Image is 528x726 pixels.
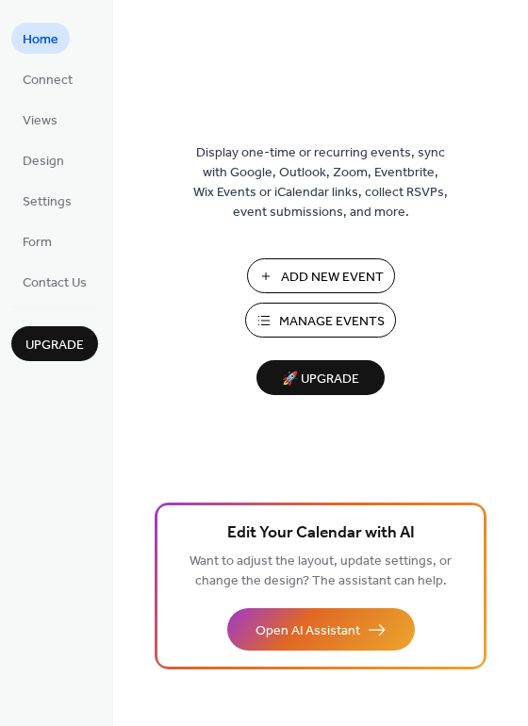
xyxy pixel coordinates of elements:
[190,549,452,594] span: Want to adjust the layout, update settings, or change the design? The assistant can help.
[256,360,385,395] button: 🚀 Upgrade
[227,520,415,547] span: Edit Your Calendar with AI
[23,233,52,253] span: Form
[11,23,70,54] a: Home
[25,336,84,355] span: Upgrade
[11,185,83,216] a: Settings
[245,303,396,338] button: Manage Events
[11,104,69,135] a: Views
[11,266,98,297] a: Contact Us
[227,608,415,651] button: Open AI Assistant
[11,225,63,256] a: Form
[193,143,448,223] span: Display one-time or recurring events, sync with Google, Outlook, Zoom, Eventbrite, Wix Events or ...
[11,63,84,94] a: Connect
[11,326,98,361] button: Upgrade
[256,621,360,641] span: Open AI Assistant
[11,144,75,175] a: Design
[268,367,373,392] span: 🚀 Upgrade
[23,111,58,131] span: Views
[281,268,384,288] span: Add New Event
[23,273,87,293] span: Contact Us
[23,71,73,91] span: Connect
[23,30,58,50] span: Home
[279,312,385,332] span: Manage Events
[23,192,72,212] span: Settings
[23,152,64,172] span: Design
[247,258,395,293] button: Add New Event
